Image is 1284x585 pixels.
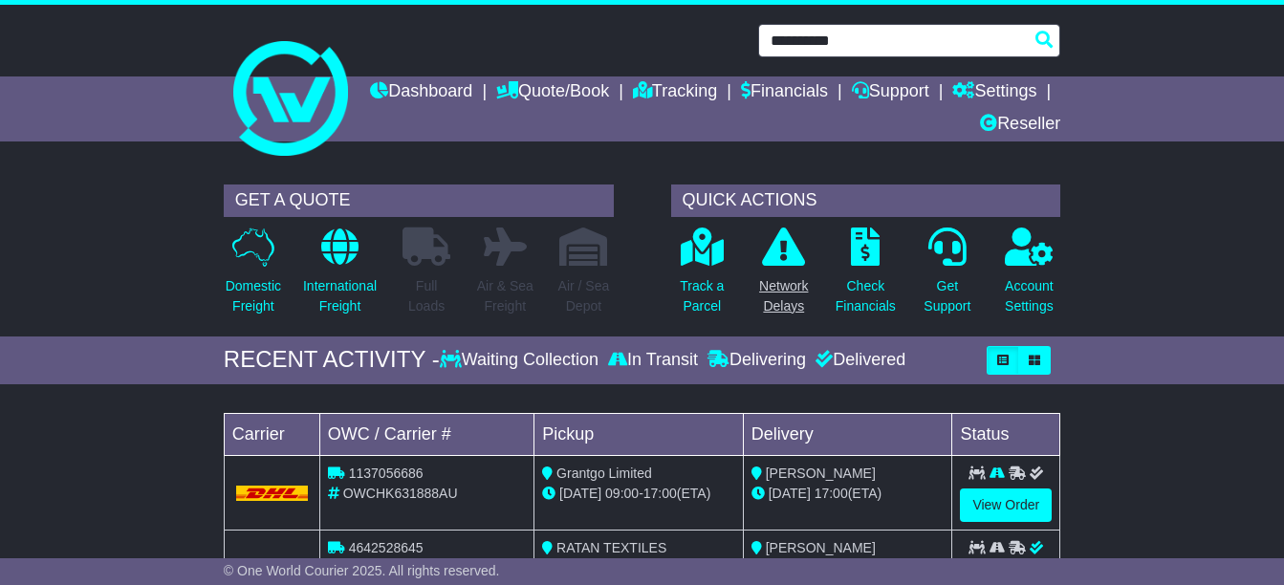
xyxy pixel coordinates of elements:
img: DHL.png [236,486,308,501]
div: In Transit [603,350,703,371]
a: Financials [741,76,828,109]
p: Get Support [924,276,970,316]
a: AccountSettings [1004,227,1055,327]
a: GetSupport [923,227,971,327]
p: Air / Sea Depot [558,276,610,316]
p: Account Settings [1005,276,1054,316]
p: Full Loads [403,276,450,316]
p: Network Delays [759,276,808,316]
span: Grantgo Limited [556,466,652,481]
div: Delivering [703,350,811,371]
p: Domestic Freight [226,276,281,316]
div: Delivered [811,350,905,371]
span: 4642528645 [349,540,424,555]
a: Support [852,76,929,109]
div: - (ETA) [542,484,735,504]
div: RECENT ACTIVITY - [224,346,440,374]
span: 09:00 [605,486,639,501]
div: QUICK ACTIONS [671,184,1061,217]
td: Status [952,413,1060,455]
p: Check Financials [836,276,896,316]
a: InternationalFreight [302,227,378,327]
div: Waiting Collection [440,350,603,371]
div: GET A QUOTE [224,184,614,217]
td: Carrier [224,413,319,455]
span: 17:00 [815,486,848,501]
span: [DATE] [769,486,811,501]
a: Reseller [980,109,1060,141]
a: Tracking [633,76,717,109]
span: [PERSON_NAME] [766,540,876,555]
a: Settings [952,76,1036,109]
p: Air & Sea Freight [477,276,533,316]
span: 17:00 [643,486,677,501]
span: RATAN TEXTILES [556,540,666,555]
a: NetworkDelays [758,227,809,327]
span: 1137056686 [349,466,424,481]
td: OWC / Carrier # [319,413,533,455]
a: DomesticFreight [225,227,282,327]
td: Delivery [743,413,952,455]
span: [PERSON_NAME] [766,466,876,481]
p: Track a Parcel [680,276,724,316]
span: OWCHK631888AU [343,486,458,501]
a: Quote/Book [496,76,609,109]
td: Pickup [534,413,744,455]
p: International Freight [303,276,377,316]
span: © One World Courier 2025. All rights reserved. [224,563,500,578]
div: (ETA) [751,484,945,504]
span: [DATE] [559,486,601,501]
a: View Order [960,488,1052,522]
a: Track aParcel [679,227,725,327]
a: Dashboard [370,76,472,109]
a: CheckFinancials [835,227,897,327]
